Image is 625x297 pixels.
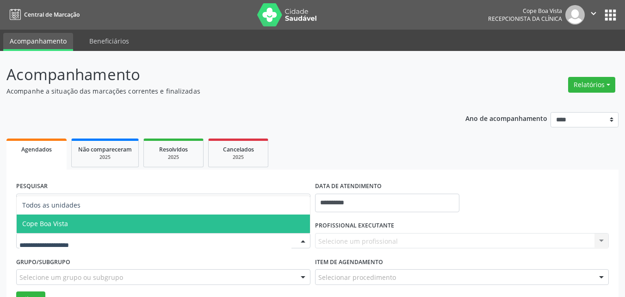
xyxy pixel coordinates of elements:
[602,7,619,23] button: apps
[21,145,52,153] span: Agendados
[565,5,585,25] img: img
[22,219,68,228] span: Cope Boa Vista
[83,33,136,49] a: Beneficiários
[22,201,80,209] span: Todos as unidades
[588,8,599,19] i: 
[488,15,562,23] span: Recepcionista da clínica
[215,154,261,161] div: 2025
[78,145,132,153] span: Não compareceram
[223,145,254,153] span: Cancelados
[16,255,70,269] label: Grupo/Subgrupo
[465,112,547,124] p: Ano de acompanhamento
[315,255,383,269] label: Item de agendamento
[585,5,602,25] button: 
[488,7,562,15] div: Cope Boa Vista
[3,33,73,51] a: Acompanhamento
[6,7,80,22] a: Central de Marcação
[78,154,132,161] div: 2025
[568,77,615,93] button: Relatórios
[159,145,188,153] span: Resolvidos
[150,154,197,161] div: 2025
[318,272,396,282] span: Selecionar procedimento
[315,219,394,233] label: PROFISSIONAL EXECUTANTE
[6,86,435,96] p: Acompanhe a situação das marcações correntes e finalizadas
[19,272,123,282] span: Selecione um grupo ou subgrupo
[16,179,48,194] label: PESQUISAR
[6,63,435,86] p: Acompanhamento
[315,179,382,194] label: DATA DE ATENDIMENTO
[24,11,80,19] span: Central de Marcação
